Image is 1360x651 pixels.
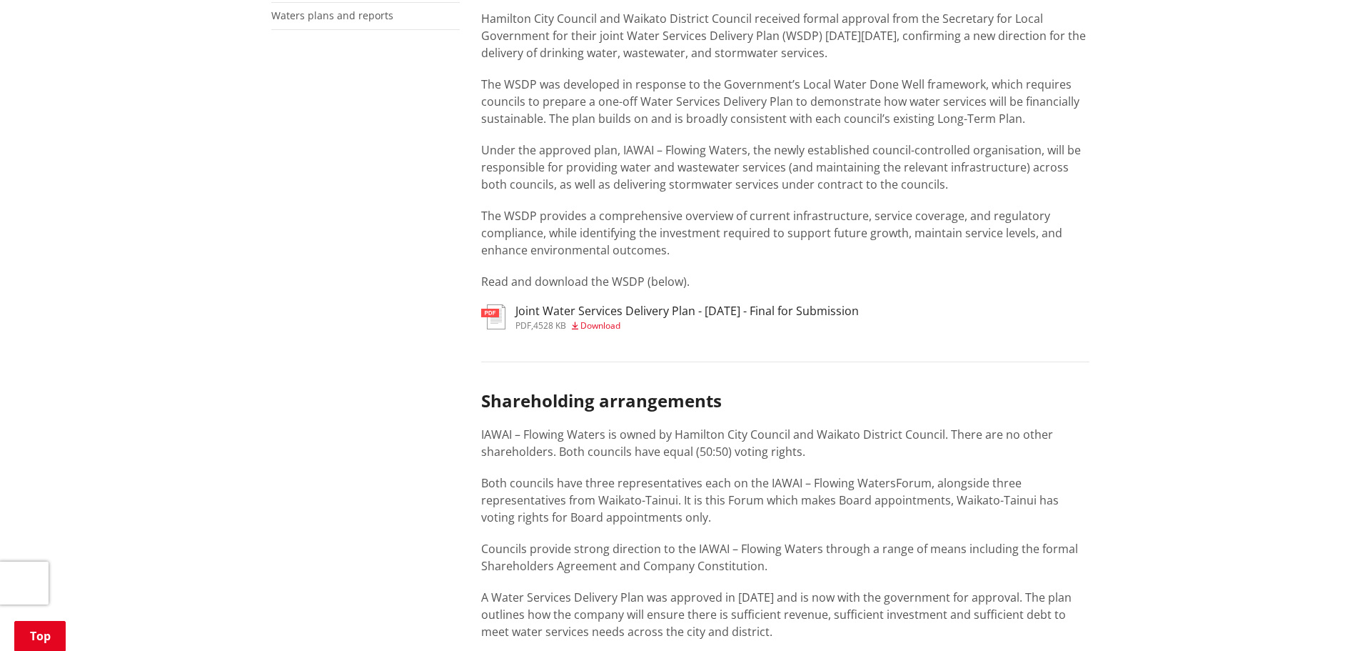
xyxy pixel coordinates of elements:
p: Hamilton City Council and Waikato District Council received formal approval from the Secretary fo... [481,10,1089,61]
p: A Water Services Delivery Plan was approved in [DATE] and is now with the government for approval... [481,589,1089,640]
h3: Joint Water Services Delivery Plan - [DATE] - Final for Submission [515,304,859,318]
iframe: Messenger Launcher [1294,591,1346,642]
p: Under the approved plan, IAWAI – Flowing Waters, the newly established council-controlled organis... [481,141,1089,193]
span: 4528 KB [533,319,566,332]
span: Forum, alongside three representatives from Waikato-Tainui. It is this Forum which makes Board ap... [481,475,1059,525]
a: Joint Water Services Delivery Plan - [DATE] - Final for Submission pdf,4528 KB Download [481,304,859,330]
div: , [515,322,859,330]
a: Top [14,621,66,651]
p: The WSDP provides a comprehensive overview of current infrastructure, service coverage, and regul... [481,207,1089,259]
strong: Shareholding arrangements [481,389,722,412]
p: The WSDP was developed in response to the Government’s Local Water Done Well framework, which req... [481,76,1089,127]
a: Waters plans and reports [271,9,393,22]
p: Read and download the WSDP (below). [481,273,1089,290]
span: pdf [515,319,531,332]
p: Both councils have three representatives each on the IAWAI – Flowing Waters [481,474,1089,526]
span: Download [580,319,620,332]
img: document-pdf.svg [481,304,505,329]
p: Councils provide strong direction to the IAWAI – Flowing Waters through a range of means includin... [481,540,1089,575]
p: IAWAI – Flowing Waters is owned by Hamilton City Council and Waikato District Council. There are ... [481,426,1089,460]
